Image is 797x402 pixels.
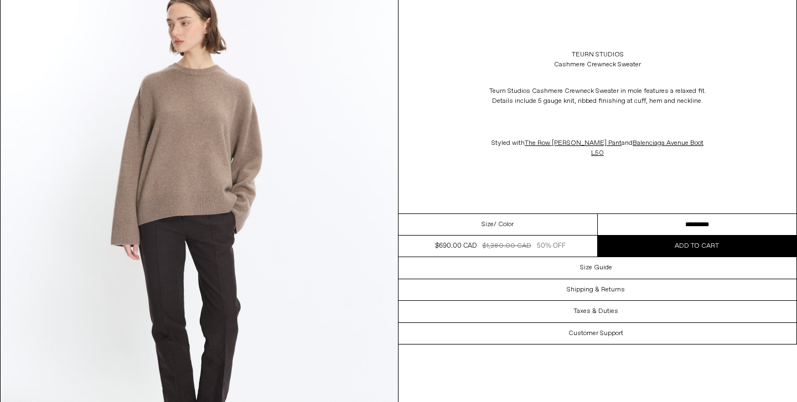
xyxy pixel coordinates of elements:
span: Size [482,220,494,229]
h3: Taxes & Duties [573,307,618,315]
div: $1,380.00 CAD [483,241,531,251]
span: Styled with and [491,139,703,158]
h3: Shipping & Returns [567,286,625,294]
a: The Row [PERSON_NAME] Pant [525,139,622,148]
h3: Size Guide [580,264,612,272]
span: / Color [494,220,514,229]
a: Balenciaga Avenue Boot L50 [591,139,703,158]
p: Teurn Studios Cashmere Crewneck Sweater in mole features a relaxed fit. Details include 5 gauge k... [487,81,708,112]
a: Teurn Studios [572,50,624,60]
button: Add to cart [598,236,797,257]
div: 50% OFF [537,241,566,251]
span: Add to cart [675,242,719,250]
div: $690.00 CAD [435,241,477,251]
h3: Customer Support [568,330,623,337]
div: Cashmere Crewneck Sweater [554,60,641,70]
